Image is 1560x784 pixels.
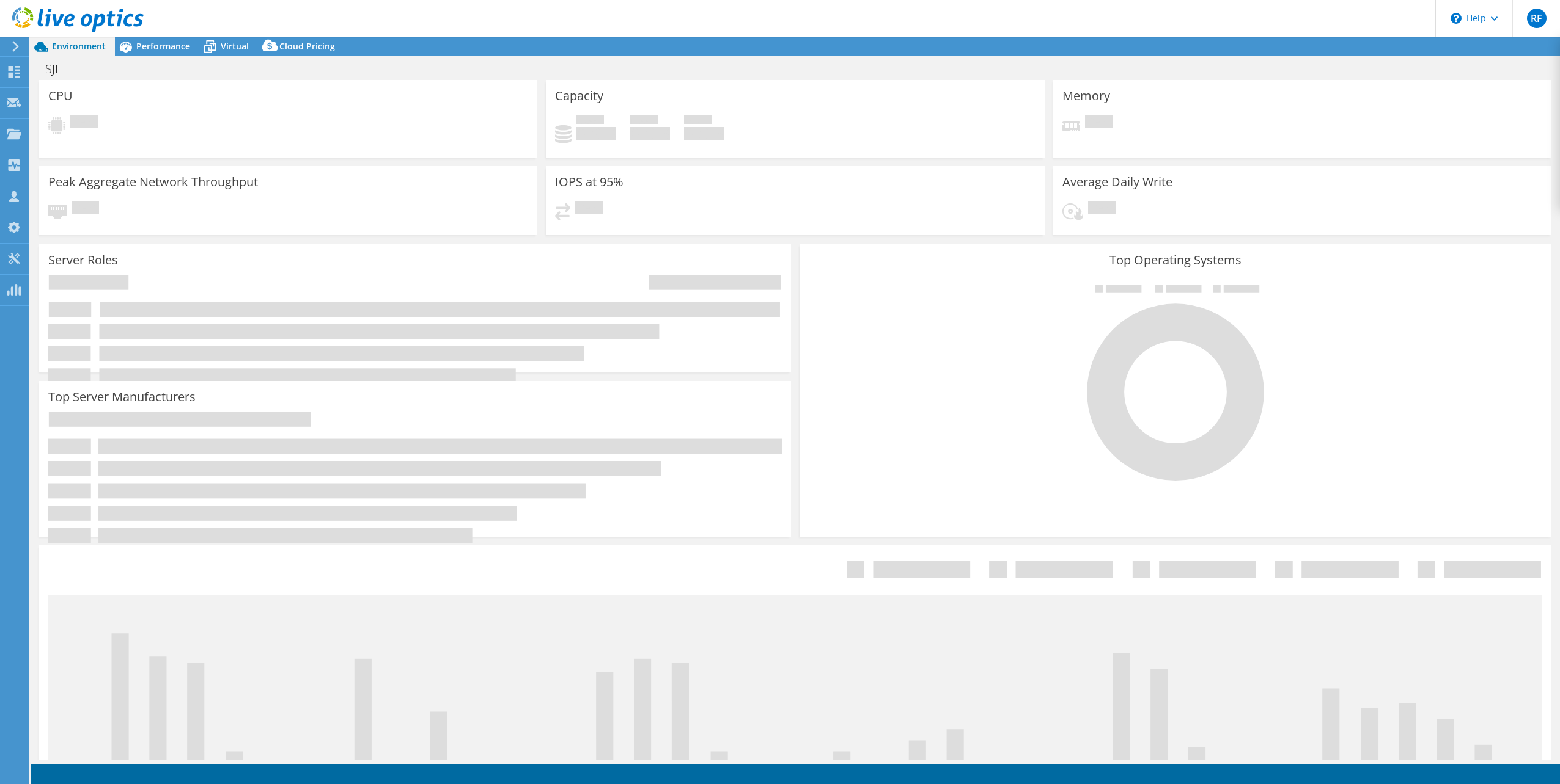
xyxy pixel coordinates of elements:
[221,40,249,52] span: Virtual
[684,115,712,127] span: Total
[555,89,603,103] h3: Capacity
[48,175,258,189] h3: Peak Aggregate Network Throughput
[684,127,724,140] h4: 0 GiB
[279,40,335,52] span: Cloud Pricing
[809,253,1542,267] h3: Top Operating Systems
[70,115,98,131] span: Pending
[48,253,118,267] h3: Server Roles
[576,127,616,140] h4: 0 GiB
[1451,13,1462,24] svg: \n
[48,89,73,103] h3: CPU
[1062,89,1110,103] h3: Memory
[1088,201,1116,217] span: Pending
[555,175,624,189] h3: IOPS at 95%
[72,201,99,217] span: Pending
[576,115,604,127] span: Used
[1062,175,1172,189] h3: Average Daily Write
[52,40,106,52] span: Environment
[40,62,77,76] h1: SJI
[1085,115,1113,131] span: Pending
[136,40,190,52] span: Performance
[630,115,658,127] span: Free
[1527,9,1547,28] span: RF
[630,127,670,140] h4: 0 GiB
[575,201,603,217] span: Pending
[48,390,196,404] h3: Top Server Manufacturers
